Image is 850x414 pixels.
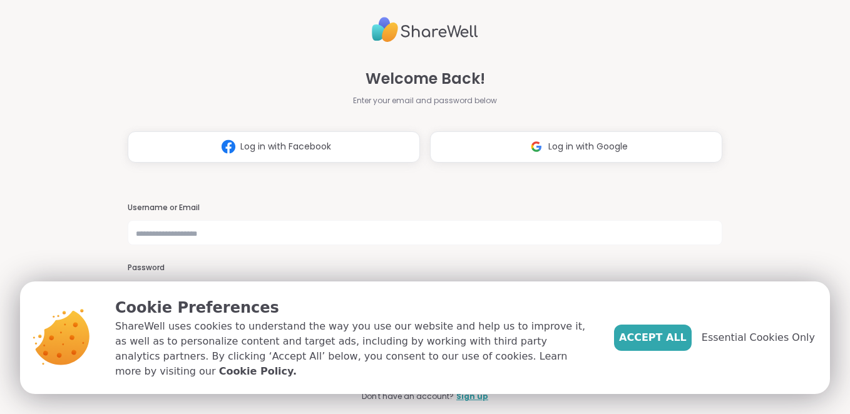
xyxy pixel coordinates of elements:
[128,263,723,273] h3: Password
[219,364,297,379] a: Cookie Policy.
[372,12,478,48] img: ShareWell Logo
[128,131,420,163] button: Log in with Facebook
[430,131,722,163] button: Log in with Google
[128,203,723,213] h3: Username or Email
[366,68,485,90] span: Welcome Back!
[353,95,497,106] span: Enter your email and password below
[525,135,548,158] img: ShareWell Logomark
[702,330,815,345] span: Essential Cookies Only
[548,140,628,153] span: Log in with Google
[115,296,594,319] p: Cookie Preferences
[217,135,240,158] img: ShareWell Logomark
[115,319,594,379] p: ShareWell uses cookies to understand the way you use our website and help us to improve it, as we...
[456,391,488,402] a: Sign up
[614,325,692,351] button: Accept All
[362,391,454,402] span: Don't have an account?
[240,140,331,153] span: Log in with Facebook
[619,330,687,345] span: Accept All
